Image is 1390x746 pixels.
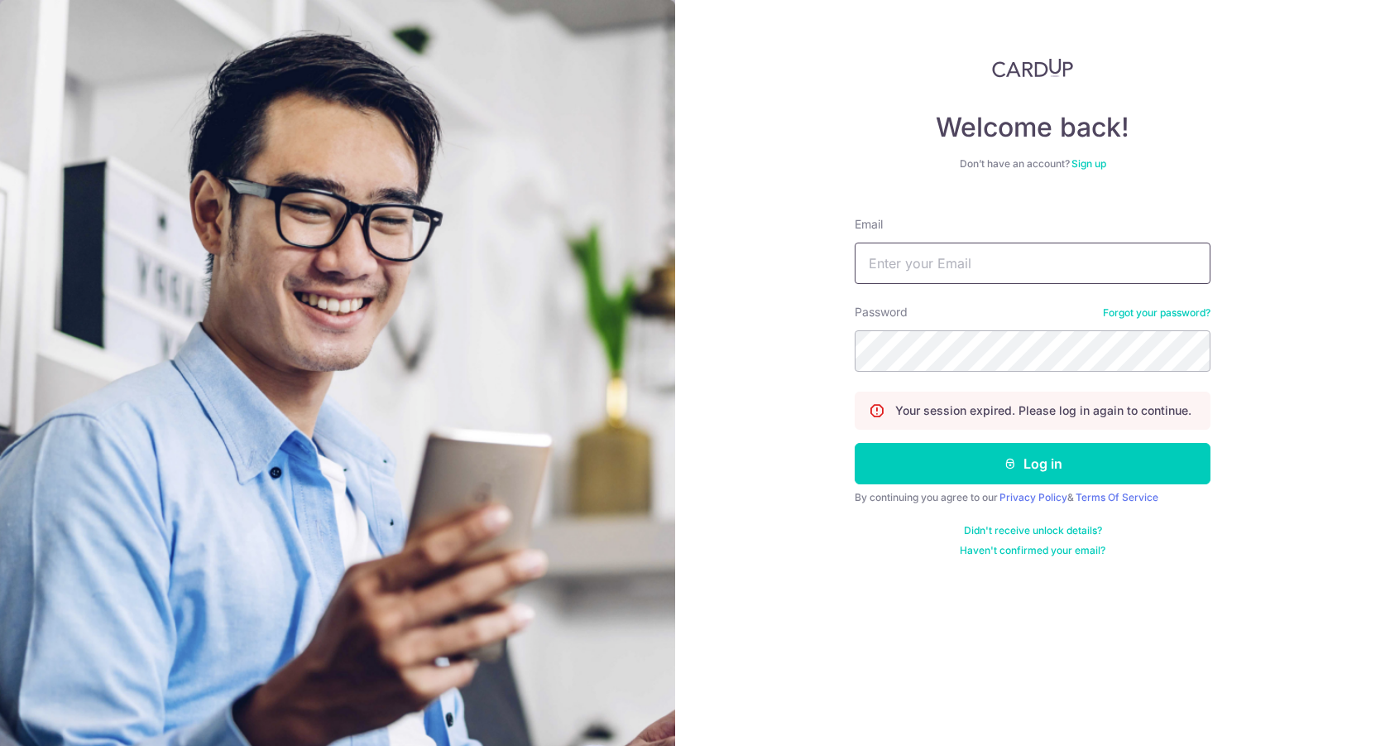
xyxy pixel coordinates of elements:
[964,524,1102,537] a: Didn't receive unlock details?
[855,443,1210,484] button: Log in
[992,58,1073,78] img: CardUp Logo
[855,304,908,320] label: Password
[855,157,1210,171] div: Don’t have an account?
[999,491,1067,503] a: Privacy Policy
[855,243,1210,284] input: Enter your Email
[1103,306,1210,320] a: Forgot your password?
[895,402,1191,419] p: Your session expired. Please log in again to continue.
[960,544,1105,557] a: Haven't confirmed your email?
[1076,491,1158,503] a: Terms Of Service
[855,491,1210,504] div: By continuing you agree to our &
[855,111,1210,144] h4: Welcome back!
[1071,157,1106,170] a: Sign up
[855,216,883,233] label: Email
